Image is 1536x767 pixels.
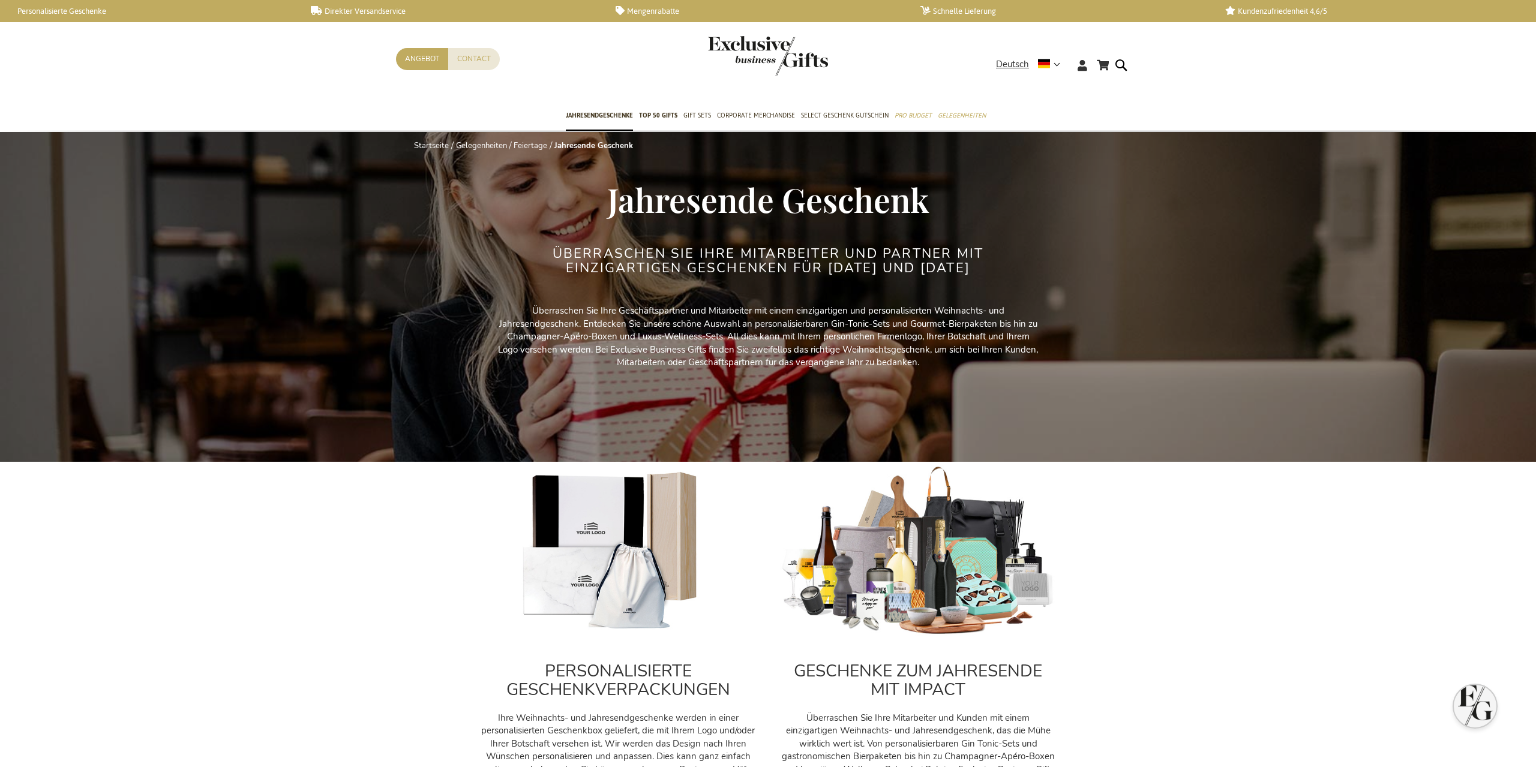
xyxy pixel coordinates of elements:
span: Corporate Merchandise [717,109,795,122]
a: Personalisierte Geschenke [6,6,292,16]
strong: Jahresende Geschenk [554,140,633,151]
div: Deutsch [996,58,1068,71]
a: Angebot [396,48,448,70]
h2: Überraschen Sie IHRE MITARBEITER UND PARTNER mit EINZIGARTIGEN Geschenken für [DATE] und [DATE] [543,246,993,275]
a: Contact [448,48,500,70]
a: Mengenrabatte [616,6,901,16]
a: Startseite [414,140,449,151]
span: Gift Sets [683,109,711,122]
span: Gelegenheiten [938,109,986,122]
a: Feiertage [514,140,547,151]
span: Jahresendgeschenke [566,109,633,122]
span: Select Geschenk Gutschein [801,109,889,122]
span: TOP 50 Gifts [639,109,677,122]
h2: PERSONALISIERTE GESCHENKVERPACKUNGEN [480,662,756,699]
span: Pro Budget [895,109,932,122]
a: Kundenzufriedenheit 4,6/5 [1225,6,1511,16]
img: Exclusive Business gifts logo [708,36,828,76]
a: Direkter Versandservice [311,6,596,16]
img: cadeau_personeel_medewerkers-kerst_1 [780,465,1056,637]
p: Überraschen Sie Ihre Geschäftspartner und Mitarbeiter mit einem einzigartigen und personalisierte... [498,305,1038,369]
h2: GESCHENKE ZUM JAHRESENDE MIT IMPACT [780,662,1056,699]
a: store logo [708,36,768,76]
img: Personalised_gifts [480,465,756,637]
a: Gelegenheiten [456,140,507,151]
span: Deutsch [996,58,1029,71]
span: Jahresende Geschenk [607,177,929,221]
a: Schnelle Lieferung [920,6,1206,16]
